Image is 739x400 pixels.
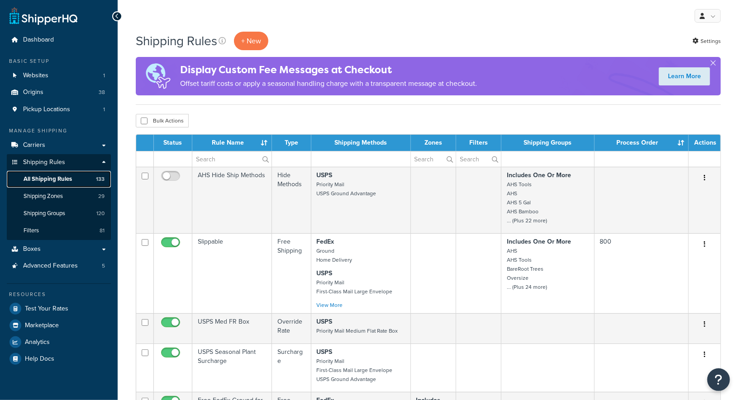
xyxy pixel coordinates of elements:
[411,151,456,167] input: Search
[272,167,311,233] td: Hide Methods
[317,357,393,383] small: Priority Mail First-Class Mail Large Envelope USPS Ground Advantage
[96,210,105,217] span: 120
[136,114,189,127] button: Bulk Actions
[317,268,333,278] strong: USPS
[96,175,105,183] span: 133
[23,106,70,113] span: Pickup Locations
[136,57,180,95] img: duties-banner-06bc72dcb5fe05cb3f9472aba00be2ae8eb53ab6f0d8bb03d382ba314ac3c341.png
[25,305,68,313] span: Test Your Rates
[595,233,689,313] td: 800
[507,180,547,225] small: AHS Tools AHS AHS 5 Gal AHS Bamboo ... (Plus 22 more)
[7,67,111,84] a: Websites 1
[272,135,311,151] th: Type
[7,67,111,84] li: Websites
[102,262,105,270] span: 5
[7,171,111,188] li: All Shipping Rules
[7,205,111,222] li: Shipping Groups
[7,101,111,118] li: Pickup Locations
[507,237,571,246] strong: Includes One Or More
[154,135,192,151] th: Status
[23,72,48,80] span: Websites
[7,258,111,274] li: Advanced Features
[234,32,268,50] p: + New
[25,355,54,363] span: Help Docs
[7,84,111,101] li: Origins
[24,175,72,183] span: All Shipping Rules
[317,347,333,357] strong: USPS
[7,205,111,222] a: Shipping Groups 120
[7,334,111,350] a: Analytics
[7,317,111,334] a: Marketplace
[317,170,333,180] strong: USPS
[501,135,594,151] th: Shipping Groups
[7,137,111,154] a: Carriers
[180,77,477,90] p: Offset tariff costs or apply a seasonal handling charge with a transparent message at checkout.
[7,32,111,48] a: Dashboard
[100,227,105,235] span: 81
[311,135,411,151] th: Shipping Methods
[25,339,50,346] span: Analytics
[507,247,547,291] small: AHS AHS Tools BareRoot Trees Oversize ... (Plus 24 more)
[317,301,343,309] a: View More
[98,193,105,200] span: 29
[23,36,54,44] span: Dashboard
[23,262,78,270] span: Advanced Features
[689,135,720,151] th: Actions
[192,344,272,392] td: USPS Seasonal Plant Surcharge
[272,233,311,313] td: Free Shipping
[7,291,111,298] div: Resources
[25,322,59,329] span: Marketplace
[272,313,311,344] td: Override Rate
[192,135,272,151] th: Rule Name : activate to sort column ascending
[7,351,111,367] a: Help Docs
[23,141,45,149] span: Carriers
[7,241,111,258] a: Boxes
[103,106,105,113] span: 1
[23,245,41,253] span: Boxes
[317,180,377,198] small: Priority Mail USPS Ground Advantage
[192,313,272,344] td: USPS Med FR Box
[7,154,111,171] a: Shipping Rules
[317,317,333,326] strong: USPS
[7,57,111,65] div: Basic Setup
[99,89,105,96] span: 38
[7,171,111,188] a: All Shipping Rules 133
[595,135,689,151] th: Process Order : activate to sort column ascending
[24,227,39,235] span: Filters
[7,258,111,274] a: Advanced Features 5
[411,135,456,151] th: Zones
[7,127,111,135] div: Manage Shipping
[24,210,65,217] span: Shipping Groups
[7,222,111,239] li: Filters
[7,84,111,101] a: Origins 38
[10,7,77,25] a: ShipperHQ Home
[507,170,571,180] strong: Includes One Or More
[136,32,217,50] h1: Shipping Rules
[456,151,501,167] input: Search
[317,247,353,264] small: Ground Home Delivery
[659,67,710,85] a: Learn More
[24,193,63,200] span: Shipping Zones
[7,101,111,118] a: Pickup Locations 1
[192,233,272,313] td: Slippable
[192,167,272,233] td: AHS Hide Ship Methods
[692,35,721,47] a: Settings
[317,278,393,296] small: Priority Mail First-Class Mail Large Envelope
[7,154,111,240] li: Shipping Rules
[192,151,272,167] input: Search
[707,368,730,391] button: Open Resource Center
[23,159,65,166] span: Shipping Rules
[7,188,111,205] li: Shipping Zones
[7,301,111,317] a: Test Your Rates
[7,188,111,205] a: Shipping Zones 29
[7,222,111,239] a: Filters 81
[103,72,105,80] span: 1
[180,62,477,77] h4: Display Custom Fee Messages at Checkout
